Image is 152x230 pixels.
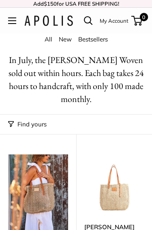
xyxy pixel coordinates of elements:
[84,154,144,215] a: Mercado Woven in Natural | Estimated Ship: Oct. 19thMercado Woven in Natural | Estimated Ship: Oc...
[78,35,108,43] a: Bestsellers
[100,16,128,26] a: My Account
[24,15,73,26] img: Apolis
[8,54,144,106] h1: In July, the [PERSON_NAME] Woven sold out within hours. Each bag takes 24 hours to handcraft, wit...
[84,154,144,215] img: Mercado Woven in Natural | Estimated Ship: Oct. 19th
[44,0,57,7] span: $150
[132,16,142,26] a: 0
[140,13,148,21] span: 0
[45,35,52,43] a: All
[59,35,72,43] a: New
[8,119,47,130] button: Filter collection
[84,16,93,25] a: Open search
[8,17,16,24] button: Open menu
